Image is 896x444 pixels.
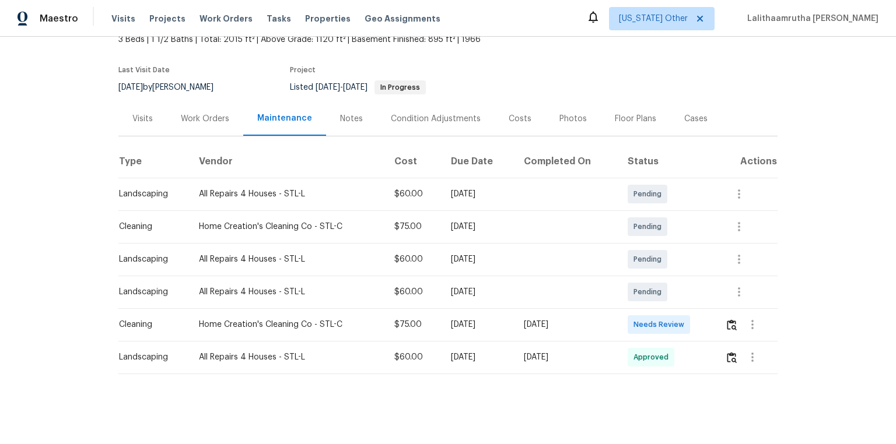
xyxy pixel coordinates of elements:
[394,188,433,200] div: $60.00
[394,221,433,232] div: $75.00
[385,145,442,178] th: Cost
[199,188,376,200] div: All Repairs 4 Houses - STL-L
[727,352,737,363] img: Review Icon
[305,13,351,24] span: Properties
[684,113,708,125] div: Cases
[524,351,608,363] div: [DATE]
[40,13,78,24] span: Maestro
[633,188,666,200] span: Pending
[559,113,587,125] div: Photos
[725,343,738,371] button: Review Icon
[118,145,190,178] th: Type
[111,13,135,24] span: Visits
[119,188,180,200] div: Landscaping
[727,319,737,330] img: Review Icon
[716,145,778,178] th: Actions
[290,66,316,73] span: Project
[633,286,666,298] span: Pending
[343,83,367,91] span: [DATE]
[199,253,376,265] div: All Repairs 4 Houses - STL-L
[633,253,666,265] span: Pending
[451,319,505,330] div: [DATE]
[118,83,143,91] span: [DATE]
[451,188,505,200] div: [DATE]
[199,351,376,363] div: All Repairs 4 Houses - STL-L
[618,145,716,178] th: Status
[118,66,170,73] span: Last Visit Date
[394,286,433,298] div: $60.00
[290,83,426,91] span: Listed
[340,113,363,125] div: Notes
[257,112,312,124] div: Maintenance
[524,319,608,330] div: [DATE]
[743,13,878,24] span: Lalithaamrutha [PERSON_NAME]
[132,113,153,125] div: Visits
[119,286,180,298] div: Landscaping
[633,351,673,363] span: Approved
[199,13,253,24] span: Work Orders
[119,253,180,265] div: Landscaping
[391,113,481,125] div: Condition Adjustments
[316,83,340,91] span: [DATE]
[365,13,440,24] span: Geo Assignments
[725,311,738,339] button: Review Icon
[451,253,505,265] div: [DATE]
[199,286,376,298] div: All Repairs 4 Houses - STL-L
[394,351,433,363] div: $60.00
[190,145,385,178] th: Vendor
[119,319,180,330] div: Cleaning
[394,319,433,330] div: $75.00
[118,80,228,94] div: by [PERSON_NAME]
[514,145,618,178] th: Completed On
[376,84,425,91] span: In Progress
[199,319,376,330] div: Home Creation's Cleaning Co - STL-C
[118,34,629,45] span: 3 Beds | 1 1/2 Baths | Total: 2015 ft² | Above Grade: 1120 ft² | Basement Finished: 895 ft² | 1966
[451,351,505,363] div: [DATE]
[119,351,180,363] div: Landscaping
[619,13,688,24] span: [US_STATE] Other
[181,113,229,125] div: Work Orders
[199,221,376,232] div: Home Creation's Cleaning Co - STL-C
[267,15,291,23] span: Tasks
[633,221,666,232] span: Pending
[394,253,433,265] div: $60.00
[633,319,689,330] span: Needs Review
[119,221,180,232] div: Cleaning
[509,113,531,125] div: Costs
[451,221,505,232] div: [DATE]
[149,13,185,24] span: Projects
[442,145,514,178] th: Due Date
[451,286,505,298] div: [DATE]
[615,113,656,125] div: Floor Plans
[316,83,367,91] span: -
